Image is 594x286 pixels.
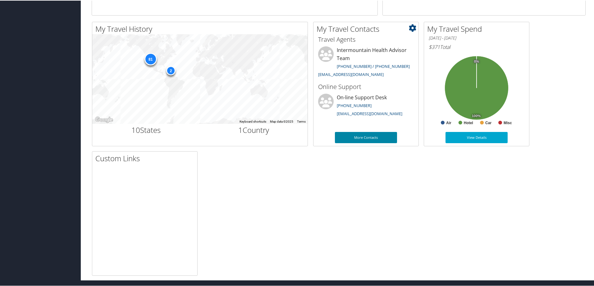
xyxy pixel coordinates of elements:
h2: My Travel History [95,23,308,34]
h2: States [97,124,195,135]
span: $371 [429,43,440,50]
text: Misc [504,120,512,124]
a: [PHONE_NUMBER] / [PHONE_NUMBER] [337,63,410,68]
a: [EMAIL_ADDRESS][DOMAIN_NAME] [318,71,384,77]
li: Intermountain Health Advisor Team [315,46,417,79]
h2: My Travel Spend [427,23,529,34]
button: Keyboard shortcuts [240,119,266,123]
a: [EMAIL_ADDRESS][DOMAIN_NAME] [337,110,402,116]
a: View Details [445,131,508,143]
a: Terms (opens in new tab) [297,119,306,123]
span: Map data ©2025 [270,119,293,123]
span: 1 [238,124,243,134]
h3: Travel Agents [318,35,414,43]
h3: Online Support [318,82,414,91]
h2: Custom Links [95,152,197,163]
tspan: 0% [474,59,479,63]
text: Car [485,120,491,124]
h6: Total [429,43,524,50]
tspan: 100% [472,114,481,117]
div: 81 [144,52,157,65]
h6: [DATE] - [DATE] [429,35,524,40]
h2: Country [205,124,303,135]
text: Air [446,120,451,124]
div: 2 [166,65,176,75]
h2: My Travel Contacts [317,23,418,34]
text: Hotel [464,120,473,124]
li: On-line Support Desk [315,93,417,119]
a: [PHONE_NUMBER] [337,102,372,108]
img: Google [94,115,114,123]
span: 10 [131,124,140,134]
a: Open this area in Google Maps (opens a new window) [94,115,114,123]
a: More Contacts [335,131,397,143]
